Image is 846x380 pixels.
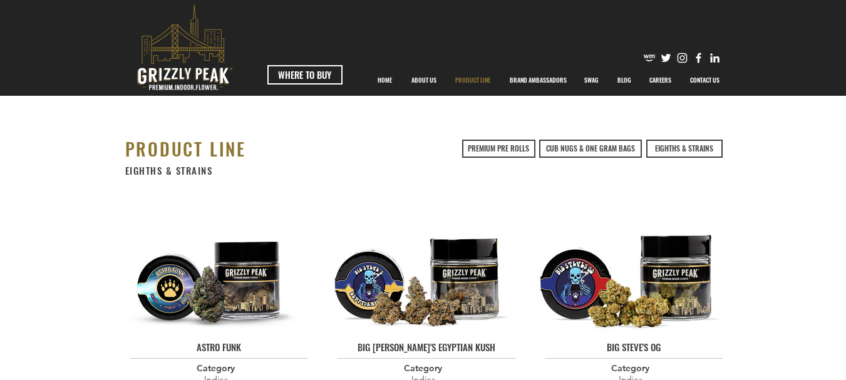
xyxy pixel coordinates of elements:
span: ASTRO FUNK [197,340,241,354]
img: weedmaps [643,51,656,64]
p: SWAG [578,64,605,96]
a: CAREERS [640,64,681,96]
img: ASTRO FUNK [116,206,308,332]
span: BIG STEVE'S OG [607,340,661,354]
nav: Site [368,64,730,96]
p: CAREERS [643,64,678,96]
div: BRAND AMBASSADORS [500,64,575,96]
p: BRAND AMBASSADORS [503,64,573,96]
svg: premium-indoor-flower [137,4,232,90]
span: PRODUCT LINE [125,136,247,162]
a: WHERE TO BUY [267,65,343,85]
img: BIG STEVE'S EGYPTIAN KUSH [324,206,515,332]
img: Facebook [692,51,705,64]
a: CUB NUGS & ONE GRAM BAGS [539,140,642,158]
p: PRODUCT LINE [449,64,497,96]
a: BLOG [608,64,640,96]
span: Category [197,362,235,374]
a: ABOUT US [402,64,446,96]
ul: Social Bar [643,51,721,64]
span: PREMIUM PRE ROLLS [468,143,529,154]
span: Category [611,362,649,374]
a: CONTACT US [681,64,730,96]
a: PREMIUM PRE ROLLS [462,140,535,158]
span: EIGHTHS & STRAINS [655,143,713,154]
a: HOME [368,64,402,96]
img: Instagram [676,51,689,64]
span: Category [404,362,442,374]
p: BLOG [611,64,637,96]
a: PRODUCT LINE [446,64,500,96]
img: Likedin [708,51,721,64]
a: EIGHTHS & STRAINS [646,140,723,158]
span: BIG [PERSON_NAME]'S EGYPTIAN KUSH [358,340,495,354]
span: EIGHTHS & STRAINS [125,163,213,177]
span: CUB NUGS & ONE GRAM BAGS [546,143,635,154]
a: SWAG [575,64,608,96]
p: HOME [371,64,398,96]
p: ABOUT US [405,64,443,96]
img: BIG STEVE'S OG [531,206,723,332]
p: CONTACT US [684,64,726,96]
img: Twitter [659,51,673,64]
span: WHERE TO BUY [278,68,331,81]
